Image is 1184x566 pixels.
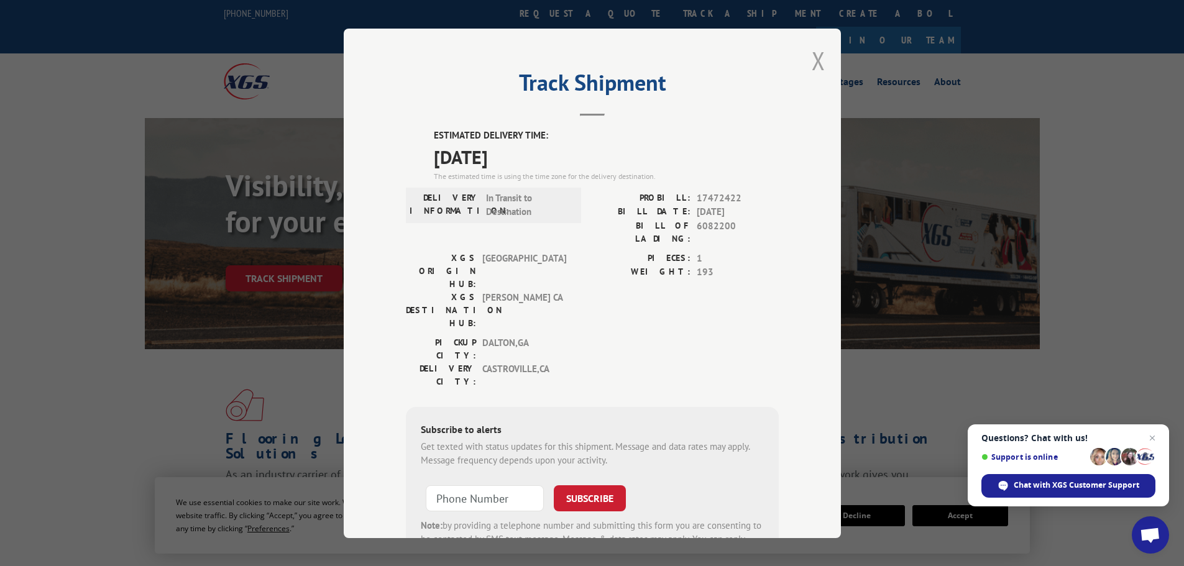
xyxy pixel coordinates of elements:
span: [DATE] [697,205,779,219]
span: Close chat [1145,431,1160,445]
strong: Note: [421,519,443,531]
div: Get texted with status updates for this shipment. Message and data rates may apply. Message frequ... [421,439,764,467]
span: Questions? Chat with us! [981,433,1155,443]
label: BILL DATE: [592,205,691,219]
button: SUBSCRIBE [554,485,626,511]
div: Chat with XGS Customer Support [981,474,1155,498]
span: 193 [697,265,779,280]
input: Phone Number [426,485,544,511]
span: [PERSON_NAME] CA [482,290,566,329]
label: XGS ORIGIN HUB: [406,251,476,290]
span: DALTON , GA [482,335,566,362]
div: Subscribe to alerts [421,421,764,439]
span: In Transit to Destination [486,191,570,219]
span: 1 [697,251,779,265]
label: PICKUP CITY: [406,335,476,362]
button: Close modal [812,44,825,77]
label: PIECES: [592,251,691,265]
span: Chat with XGS Customer Support [1014,480,1139,491]
span: CASTROVILLE , CA [482,362,566,388]
label: DELIVERY INFORMATION: [410,191,480,219]
span: [GEOGRAPHIC_DATA] [482,251,566,290]
span: [DATE] [434,142,779,170]
div: The estimated time is using the time zone for the delivery destination. [434,170,779,181]
div: Open chat [1132,516,1169,554]
label: BILL OF LADING: [592,219,691,245]
span: 17472422 [697,191,779,205]
span: Support is online [981,452,1086,462]
span: 6082200 [697,219,779,245]
label: XGS DESTINATION HUB: [406,290,476,329]
label: WEIGHT: [592,265,691,280]
div: by providing a telephone number and submitting this form you are consenting to be contacted by SM... [421,518,764,560]
label: ESTIMATED DELIVERY TIME: [434,129,779,143]
h2: Track Shipment [406,74,779,98]
label: DELIVERY CITY: [406,362,476,388]
label: PROBILL: [592,191,691,205]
